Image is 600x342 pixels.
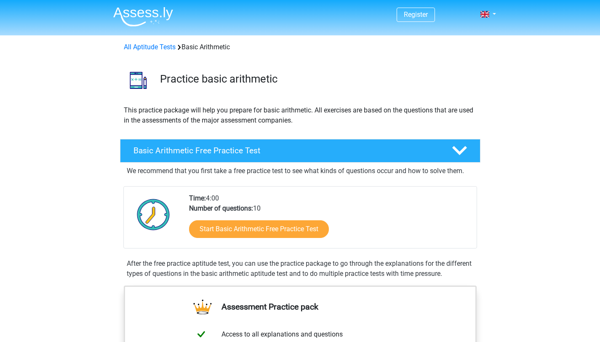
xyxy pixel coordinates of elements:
div: 4:00 10 [183,193,476,248]
p: We recommend that you first take a free practice test to see what kinds of questions occur and ho... [127,166,474,176]
b: Number of questions: [189,204,253,212]
a: Basic Arithmetic Free Practice Test [117,139,484,163]
img: basic arithmetic [120,62,156,98]
img: Assessly [113,7,173,27]
b: Time: [189,194,206,202]
h4: Basic Arithmetic Free Practice Test [133,146,438,155]
p: This practice package will help you prepare for basic arithmetic. All exercises are based on the ... [124,105,477,126]
a: All Aptitude Tests [124,43,176,51]
div: Basic Arithmetic [120,42,480,52]
img: Clock [132,193,175,235]
h3: Practice basic arithmetic [160,72,474,85]
a: Register [404,11,428,19]
a: Start Basic Arithmetic Free Practice Test [189,220,329,238]
div: After the free practice aptitude test, you can use the practice package to go through the explana... [123,259,477,279]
